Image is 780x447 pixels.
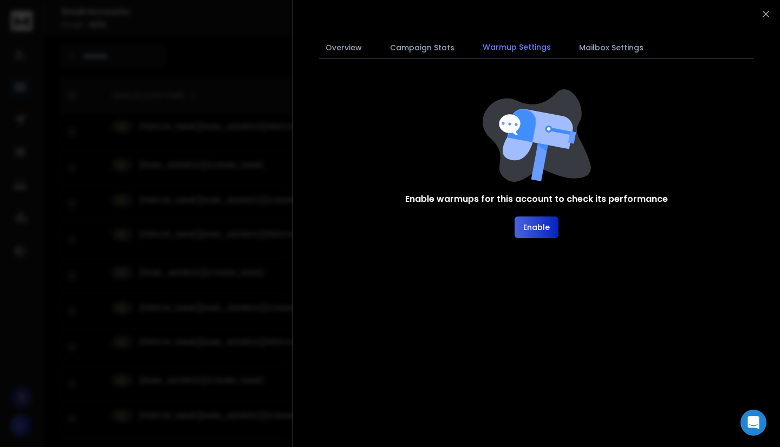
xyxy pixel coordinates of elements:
[740,410,766,436] div: Open Intercom Messenger
[405,193,668,206] h1: Enable warmups for this account to check its performance
[383,36,461,60] button: Campaign Stats
[573,36,650,60] button: Mailbox Settings
[515,216,558,238] button: Enable
[319,36,368,60] button: Overview
[476,35,557,60] button: Warmup Settings
[483,89,591,182] img: image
